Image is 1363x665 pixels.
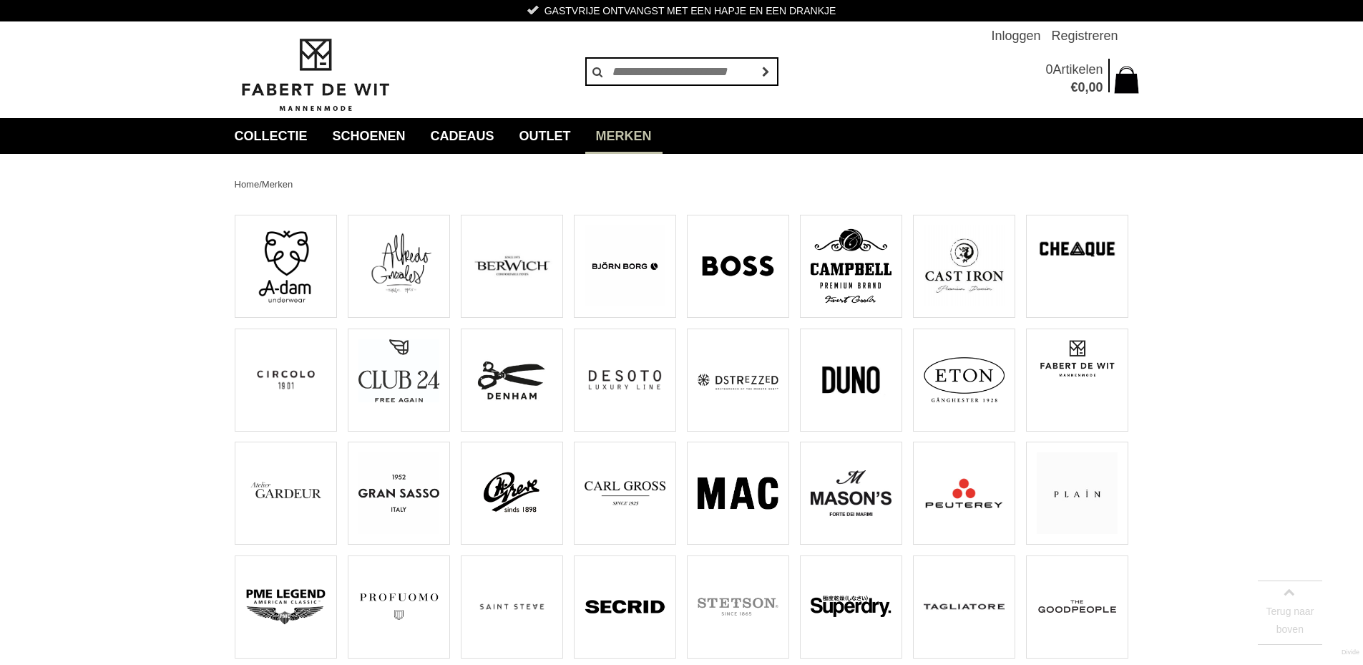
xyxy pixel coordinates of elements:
a: Schoenen [322,118,416,154]
img: A-DAM [245,225,326,306]
img: Desoto [585,339,665,420]
a: Dstrezzed [687,329,789,432]
span: 00 [1088,80,1103,94]
a: Outlet [509,118,582,154]
a: Alfredo Gonzales [348,215,450,318]
img: GRAN SASSO [358,452,439,533]
a: PROFUOMO [348,555,450,659]
a: Berwich [461,215,563,318]
a: Circolo [235,329,337,432]
img: Alfredo Gonzales [358,225,439,298]
a: Plain [1026,442,1128,545]
img: MAC [698,452,778,533]
a: Registreren [1051,21,1118,50]
a: DENHAM [461,329,563,432]
span: , [1085,80,1088,94]
a: FABERT DE WIT [1026,329,1128,432]
img: FABERT DE WIT [1037,339,1118,378]
a: Merken [262,179,293,190]
img: The Goodpeople [1037,566,1118,647]
img: SUPERDRY [811,566,891,647]
img: Tagliatore [924,566,1005,647]
img: Masons [811,452,891,533]
a: BOSS [687,215,789,318]
a: Campbell [800,215,902,318]
img: ETON [924,339,1005,420]
a: Desoto [574,329,676,432]
a: SUPERDRY [800,555,902,659]
a: Cheaque [1026,215,1128,318]
img: SECRID [585,566,665,647]
a: Terug naar boven [1258,581,1322,645]
a: Home [235,179,260,190]
img: Club 24 [358,339,439,402]
img: Saint Steve [472,566,552,647]
img: Dstrezzed [698,339,778,420]
img: GARDEUR [245,452,326,533]
img: Cheaque [1037,225,1118,274]
a: Duno [800,329,902,432]
img: PEUTEREY [924,452,1005,533]
a: STETSON [687,555,789,659]
img: GROSS [585,452,665,533]
a: GROSS [574,442,676,545]
a: GRAN SASSO [348,442,450,545]
a: Saint Steve [461,555,563,659]
a: GARDEUR [235,442,337,545]
a: The Goodpeople [1026,555,1128,659]
span: 0 [1078,80,1085,94]
img: Campbell [811,225,891,306]
span: € [1070,80,1078,94]
img: CAST IRON [924,225,1005,306]
img: STETSON [698,566,778,647]
img: Duno [811,339,891,420]
span: 0 [1045,62,1052,77]
a: PEUTEREY [913,442,1015,545]
a: Merken [585,118,663,154]
a: GREVE [461,442,563,545]
a: Inloggen [991,21,1040,50]
img: GREVE [472,452,552,533]
img: Circolo [245,339,326,420]
span: Artikelen [1052,62,1103,77]
img: Plain [1037,452,1118,533]
a: CAST IRON [913,215,1015,318]
a: Tagliatore [913,555,1015,659]
a: Divide [1342,644,1359,661]
img: BJÖRN BORG [585,225,665,306]
a: BJÖRN BORG [574,215,676,318]
img: DENHAM [472,339,552,420]
span: / [259,179,262,190]
a: collectie [224,118,318,154]
img: BOSS [698,225,778,306]
a: A-DAM [235,215,337,318]
img: PROFUOMO [358,566,439,647]
img: Berwich [472,225,552,306]
a: SECRID [574,555,676,659]
img: Fabert de Wit [235,37,396,114]
a: Club 24 [348,329,450,432]
a: ETON [913,329,1015,432]
img: PME LEGEND [245,566,326,647]
a: MAC [687,442,789,545]
a: Cadeaus [420,118,505,154]
a: Masons [800,442,902,545]
a: PME LEGEND [235,555,337,659]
